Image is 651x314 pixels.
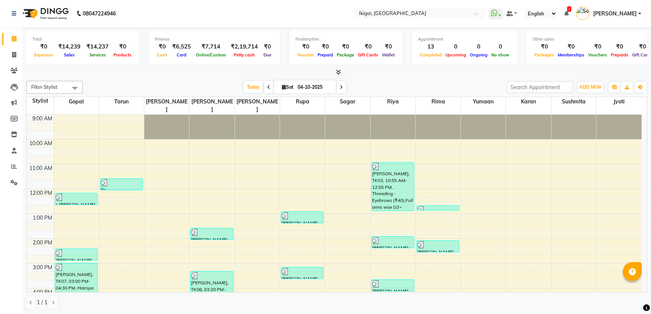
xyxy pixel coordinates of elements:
[31,239,54,247] div: 2:00 PM
[169,42,194,51] div: ₹6,525
[32,42,55,51] div: ₹0
[371,97,415,106] span: riya
[262,52,273,58] span: Due
[155,36,274,42] div: Finance
[295,36,397,42] div: Redemption
[417,241,459,252] div: [PERSON_NAME], TK04, 02:05 PM-02:35 PM, Facial (Aroma) - Clean (₹700)
[244,81,263,93] span: Today
[27,97,54,105] div: Stylist
[416,97,460,106] span: rima
[380,52,397,58] span: Wallet
[596,97,642,106] span: jyoti
[32,36,133,42] div: Total
[444,52,468,58] span: Upcoming
[468,52,489,58] span: Ongoing
[567,6,571,12] span: 2
[83,42,112,51] div: ₹14,237
[417,206,459,210] div: s [PERSON_NAME], TK02, 12:40 PM-12:45 PM, nose wax (₹100)
[31,214,54,222] div: 1:00 PM
[418,42,444,51] div: 13
[155,42,169,51] div: ₹0
[194,52,228,58] span: Online/Custom
[506,97,551,106] span: karan
[112,42,133,51] div: ₹0
[380,42,397,51] div: ₹0
[356,52,380,58] span: Gift Cards
[533,52,556,58] span: Packages
[55,249,97,260] div: [PERSON_NAME], TK05, 02:25 PM-02:55 PM, Hair Service ([DEMOGRAPHIC_DATA]) - [DEMOGRAPHIC_DATA] Ad...
[54,97,99,106] span: Gopal
[28,189,54,197] div: 12:00 PM
[619,284,643,306] iframe: chat widget
[295,82,333,93] input: 2025-10-04
[155,52,169,58] span: Cash
[28,164,54,172] div: 11:00 AM
[335,42,356,51] div: ₹0
[31,264,54,272] div: 3:00 PM
[325,97,370,106] span: sagar
[316,42,335,51] div: ₹0
[609,52,630,58] span: Prepaids
[507,81,573,93] input: Search Appointment
[586,42,609,51] div: ₹0
[556,42,586,51] div: ₹0
[37,299,47,306] span: 1 / 1
[468,42,489,51] div: 0
[112,52,133,58] span: Products
[194,42,228,51] div: ₹7,714
[32,52,55,58] span: Expenses
[144,97,189,114] span: [PERSON_NAME]
[586,52,609,58] span: Vouchers
[489,52,511,58] span: No show
[356,42,380,51] div: ₹0
[88,52,108,58] span: Services
[593,10,637,18] span: [PERSON_NAME]
[576,7,589,20] img: Soumita
[316,52,335,58] span: Prepaid
[280,84,295,90] span: Sat
[189,97,234,114] span: [PERSON_NAME]
[100,179,142,190] div: Dr. [PERSON_NAME], TK01, 11:35 AM-12:05 PM, Hair Service ([DEMOGRAPHIC_DATA]) - [DEMOGRAPHIC_DATA...
[551,97,596,106] span: sushmita
[55,193,97,205] div: s [PERSON_NAME], TK02, 12:10 PM-12:40 PM, Hair Service ([DEMOGRAPHIC_DATA]) - [DEMOGRAPHIC_DATA] ...
[444,42,468,51] div: 0
[55,42,83,51] div: ₹14,239
[556,52,586,58] span: Memberships
[191,228,233,240] div: [PERSON_NAME], TK04, 01:35 PM-02:05 PM, Hair Service ([DEMOGRAPHIC_DATA]) - [PERSON_NAME] Styling...
[281,267,323,279] div: [PERSON_NAME], TK06, 03:10 PM-03:40 PM, Shampoo & Styling ([DEMOGRAPHIC_DATA]) - Shampoo & Condit...
[228,42,261,51] div: ₹2,19,714
[335,52,356,58] span: Package
[372,237,414,248] div: [PERSON_NAME], TK05, 01:55 PM-02:25 PM, Threading - Eyebrows (₹40)
[579,84,601,90] span: ADD NEW
[235,97,280,114] span: [PERSON_NAME]
[55,263,97,299] div: [PERSON_NAME], TK07, 03:00 PM-04:30 PM, Hairspa & Relaxation ([DEMOGRAPHIC_DATA]) - Keratin Care ...
[191,272,233,303] div: [PERSON_NAME], TK08, 03:20 PM-04:40 PM, Smooth Therapy - Smoothening (Schwarzkopf) (₹6000),Bond T...
[564,10,569,17] a: 2
[461,97,506,106] span: yumaan
[295,42,316,51] div: ₹0
[577,82,603,93] button: ADD NEW
[99,97,144,106] span: Tarun
[19,3,71,24] img: logo
[175,52,188,58] span: Card
[62,52,77,58] span: Sales
[372,280,414,291] div: [PERSON_NAME], TK06, 03:40 PM-04:10 PM, Threading - Full Face Threading (₹250)
[232,52,257,58] span: Petty cash
[31,288,54,296] div: 4:00 PM
[489,42,511,51] div: 0
[31,115,54,123] div: 9:00 AM
[418,36,511,42] div: Appointment
[533,42,556,51] div: ₹0
[31,84,58,90] span: Filter Stylist
[372,162,414,211] div: [PERSON_NAME], TK03, 10:55 AM-12:55 PM, Threading - Eyebrows (₹40),Full arms wax O3+ (₹600),Under...
[609,42,630,51] div: ₹0
[281,212,323,223] div: [PERSON_NAME], TK03, 12:55 PM-01:25 PM, Shampoo & Styling ([DEMOGRAPHIC_DATA]) - Shampoo & Condit...
[418,52,444,58] span: Completed
[83,3,116,24] b: 08047224946
[28,140,54,147] div: 10:00 AM
[280,97,325,106] span: rupa
[261,42,274,51] div: ₹0
[295,52,316,58] span: Voucher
